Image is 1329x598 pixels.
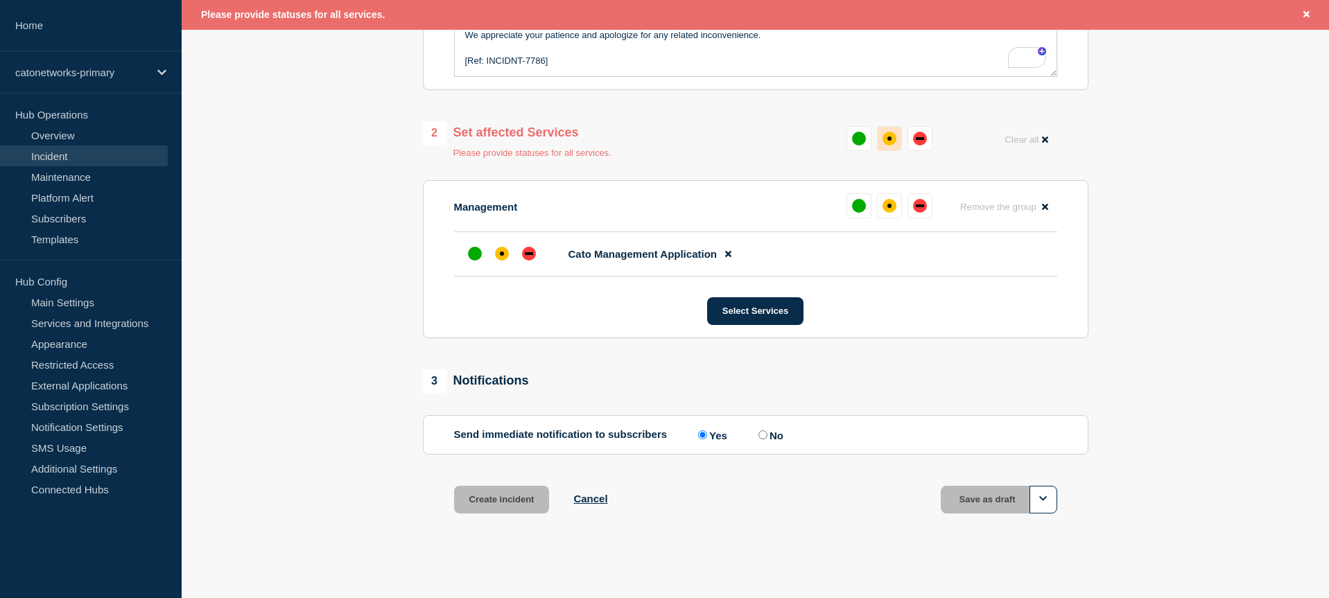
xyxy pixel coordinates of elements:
[522,247,536,261] div: down
[453,148,611,158] p: Please provide statuses for all services.
[877,193,902,218] button: affected
[852,199,866,213] div: up
[846,126,871,151] button: up
[996,126,1057,153] button: Clear all
[454,201,518,213] p: Management
[201,9,385,20] span: Please provide statuses for all services.
[907,193,932,218] button: down
[913,132,927,146] div: down
[423,121,446,145] span: 2
[454,486,550,513] button: Create incident
[423,121,611,145] div: Set affected Services
[883,132,896,146] div: affected
[755,428,783,441] label: No
[941,486,1057,513] button: Save as draft
[907,126,932,151] button: down
[1030,486,1057,513] button: Options
[913,199,927,213] div: down
[454,428,1057,441] div: Send immediate notification to subscribers
[423,369,446,393] span: 3
[883,199,896,213] div: affected
[468,247,482,261] div: up
[454,428,668,441] p: Send immediate notification to subscribers
[423,369,529,393] div: Notifications
[1298,7,1315,23] button: Close banner
[877,126,902,151] button: affected
[15,67,148,78] p: catonetworks-primary
[698,430,707,439] input: Yes
[465,55,1046,67] p: [Ref: INCIDNT-7786]
[568,248,717,260] span: Cato Management Application
[852,132,866,146] div: up
[495,247,509,261] div: affected
[846,193,871,218] button: up
[465,29,1046,42] p: We appreciate your patience and apologize for any related inconvenience.
[695,428,727,441] label: Yes
[952,193,1057,220] button: Remove the group
[960,202,1036,212] span: Remove the group
[573,493,607,504] button: Cancel
[707,297,804,325] button: Select Services
[758,430,767,439] input: No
